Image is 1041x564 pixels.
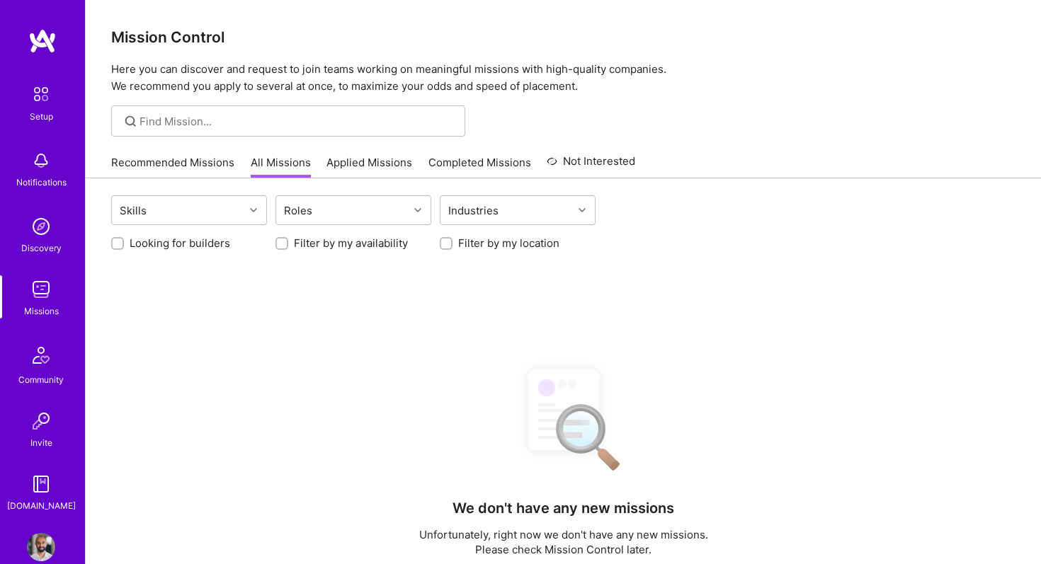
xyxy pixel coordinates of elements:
i: icon Chevron [250,207,257,214]
img: teamwork [27,275,55,304]
a: Completed Missions [428,155,531,178]
i: icon Chevron [414,207,421,214]
div: Setup [30,109,53,124]
div: Community [18,372,64,387]
img: bell [27,146,55,175]
div: Discovery [21,241,62,255]
div: Industries [445,200,502,221]
img: guide book [27,470,55,498]
div: Skills [116,200,150,221]
img: Invite [27,407,55,435]
img: Community [24,338,58,372]
a: Applied Missions [326,155,412,178]
a: Recommended Missions [111,155,234,178]
img: setup [26,79,56,109]
a: Not Interested [547,153,635,178]
div: [DOMAIN_NAME] [7,498,76,513]
p: Here you can discover and request to join teams working on meaningful missions with high-quality ... [111,61,1016,95]
label: Filter by my location [458,236,559,251]
i: icon Chevron [579,207,586,214]
div: Roles [280,200,316,221]
div: Notifications [16,175,67,190]
div: Missions [24,304,59,318]
label: Filter by my availability [294,236,408,251]
p: Please check Mission Control later. [419,542,708,557]
img: logo [28,28,57,54]
img: discovery [27,212,55,241]
i: icon SearchGrey [123,113,139,130]
a: User Avatar [23,533,59,561]
p: Unfortunately, right now we don't have any new missions. [419,527,708,542]
img: User Avatar [27,533,55,561]
label: Looking for builders [130,236,230,251]
div: Invite [30,435,52,450]
img: No Results [504,357,624,480]
h3: Mission Control [111,28,1016,46]
h4: We don't have any new missions [453,500,674,517]
input: Find Mission... [140,114,455,129]
a: All Missions [251,155,311,178]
